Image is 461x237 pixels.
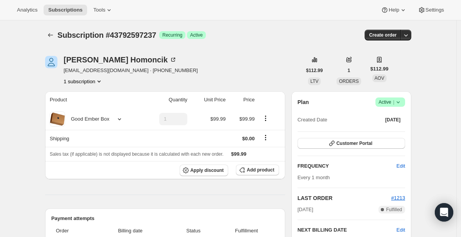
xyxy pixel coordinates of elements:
[298,162,397,170] h2: FREQUENCY
[231,151,247,157] span: $99.99
[228,91,257,108] th: Price
[392,160,410,172] button: Edit
[210,116,226,122] span: $99.99
[50,111,65,127] img: product img
[50,151,224,157] span: Sales tax (if applicable) is not displayed because it is calculated with each new order.
[12,5,42,15] button: Analytics
[45,30,56,40] button: Subscriptions
[242,136,255,141] span: $0.00
[17,7,37,13] span: Analytics
[162,32,182,38] span: Recurring
[45,130,142,147] th: Shipping
[386,207,402,213] span: Fulfilled
[247,167,274,173] span: Add product
[310,79,318,84] span: LTV
[376,5,411,15] button: Help
[236,165,279,175] button: Add product
[301,65,327,76] button: $112.99
[44,5,87,15] button: Subscriptions
[306,67,323,74] span: $112.99
[298,116,327,124] span: Created Date
[190,91,228,108] th: Unit Price
[51,215,279,222] h2: Payment attempts
[173,227,214,235] span: Status
[348,67,350,74] span: 1
[190,32,203,38] span: Active
[385,117,400,123] span: [DATE]
[259,133,272,142] button: Shipping actions
[239,116,255,122] span: $99.99
[298,138,405,149] button: Customer Portal
[48,7,82,13] span: Subscriptions
[336,140,372,146] span: Customer Portal
[389,7,399,13] span: Help
[426,7,444,13] span: Settings
[339,79,358,84] span: ORDERS
[298,206,313,213] span: [DATE]
[391,195,405,201] a: #1213
[89,5,118,15] button: Tools
[298,98,309,106] h2: Plan
[219,227,274,235] span: Fulfillment
[64,77,103,85] button: Product actions
[379,98,402,106] span: Active
[435,203,453,222] div: Open Intercom Messenger
[365,30,401,40] button: Create order
[93,227,168,235] span: Billing date
[45,56,57,68] span: Nikki Homoncik
[397,162,405,170] span: Edit
[391,194,405,202] button: #1213
[57,31,156,39] span: Subscription #43792597237
[397,226,405,234] button: Edit
[259,114,272,123] button: Product actions
[45,91,142,108] th: Product
[380,114,405,125] button: [DATE]
[298,226,397,234] h2: NEXT BILLING DATE
[298,194,391,202] h2: LAST ORDER
[64,67,198,74] span: [EMAIL_ADDRESS][DOMAIN_NAME] · [PHONE_NUMBER]
[190,167,224,173] span: Apply discount
[393,99,394,105] span: |
[93,7,105,13] span: Tools
[65,115,109,123] div: Good Ember Box
[180,165,229,176] button: Apply discount
[298,175,330,180] span: Every 1 month
[64,56,177,64] div: [PERSON_NAME] Homoncik
[413,5,449,15] button: Settings
[369,32,397,38] span: Create order
[343,65,355,76] button: 1
[370,65,389,73] span: $112.99
[142,91,190,108] th: Quantity
[375,76,384,81] span: AOV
